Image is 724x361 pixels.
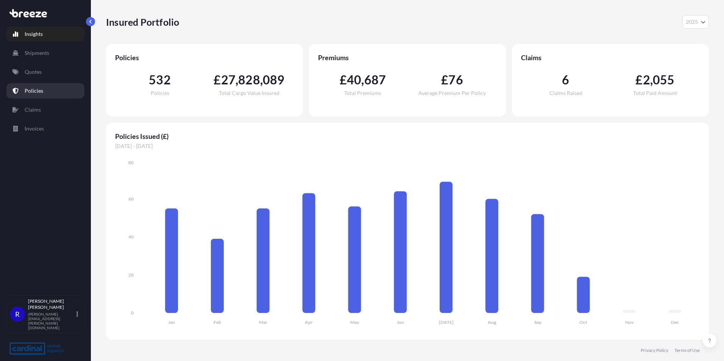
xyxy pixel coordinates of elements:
tspan: Oct [579,319,587,325]
p: Insured Portfolio [106,16,179,28]
span: Total Cargo Value Insured [219,90,279,96]
tspan: 0 [131,310,134,316]
a: Invoices [6,121,84,136]
span: 828 [238,74,260,86]
span: 687 [364,74,386,86]
span: 055 [653,74,675,86]
span: Total Paid Amount [633,90,677,96]
span: Total Premiums [344,90,381,96]
p: Insights [25,30,43,38]
a: Claims [6,102,84,117]
a: Quotes [6,64,84,79]
span: £ [635,74,643,86]
span: Policies [151,90,169,96]
tspan: May [350,319,359,325]
tspan: Sep [534,319,541,325]
tspan: 60 [128,196,134,202]
a: Shipments [6,45,84,61]
span: 27 [221,74,236,86]
span: £ [214,74,221,86]
span: Premiums [318,53,497,62]
span: , [650,74,653,86]
tspan: 20 [128,272,134,278]
tspan: Jun [397,319,404,325]
img: organization-logo [9,342,64,355]
span: Claims [521,53,700,62]
span: 2 [643,74,650,86]
span: 40 [347,74,361,86]
a: Policies [6,83,84,98]
tspan: Dec [671,319,679,325]
p: [PERSON_NAME] [PERSON_NAME] [28,298,75,310]
tspan: Jan [168,319,175,325]
span: 2025 [686,18,698,26]
span: , [236,74,238,86]
span: 089 [263,74,285,86]
p: Quotes [25,68,42,76]
span: Policies Issued (£) [115,132,700,141]
span: Average Premium Per Policy [418,90,486,96]
tspan: 40 [128,234,134,240]
span: 6 [562,74,569,86]
a: Insights [6,26,84,42]
p: Invoices [25,125,44,132]
a: Terms of Use [674,347,700,353]
tspan: 80 [128,160,134,165]
span: Policies [115,53,294,62]
button: Year Selector [682,15,709,29]
span: £ [441,74,448,86]
span: [DATE] - [DATE] [115,142,700,150]
a: Privacy Policy [641,347,668,353]
span: , [260,74,263,86]
span: , [361,74,364,86]
tspan: Feb [214,319,221,325]
span: £ [340,74,347,86]
tspan: [DATE] [439,319,454,325]
span: R [15,310,20,318]
p: Claims [25,106,41,114]
span: 76 [448,74,463,86]
tspan: Nov [625,319,634,325]
p: Policies [25,87,43,95]
p: Shipments [25,49,49,57]
tspan: Mar [259,319,267,325]
tspan: Apr [305,319,313,325]
p: [PERSON_NAME][EMAIL_ADDRESS][PERSON_NAME][DOMAIN_NAME] [28,312,75,330]
span: 532 [149,74,171,86]
span: Claims Raised [549,90,582,96]
tspan: Aug [488,319,496,325]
